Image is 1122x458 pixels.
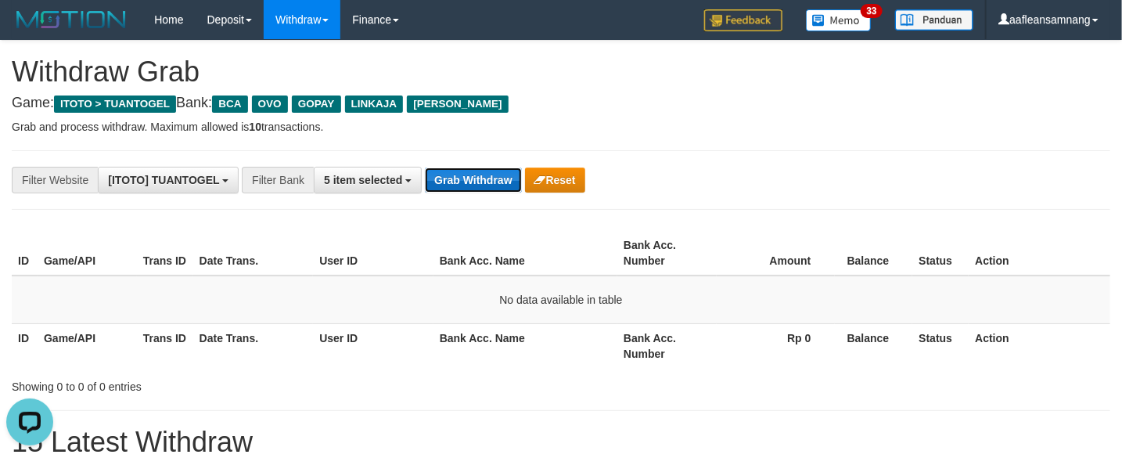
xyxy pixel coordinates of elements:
[324,174,402,186] span: 5 item selected
[12,323,38,368] th: ID
[137,323,193,368] th: Trans ID
[313,231,433,276] th: User ID
[433,231,617,276] th: Bank Acc. Name
[407,96,508,113] span: [PERSON_NAME]
[38,231,137,276] th: Game/API
[242,167,314,193] div: Filter Bank
[54,96,176,113] span: ITOTO > TUANTOGEL
[12,119,1110,135] p: Grab and process withdraw. Maximum allowed is transactions.
[835,323,913,368] th: Balance
[12,427,1110,458] h1: 15 Latest Withdraw
[98,167,239,193] button: [ITOTO] TUANTOGEL
[12,167,98,193] div: Filter Website
[193,231,314,276] th: Date Trans.
[717,323,835,368] th: Rp 0
[861,4,882,18] span: 33
[969,231,1110,276] th: Action
[895,9,973,31] img: panduan.png
[617,231,717,276] th: Bank Acc. Number
[314,167,422,193] button: 5 item selected
[912,323,969,368] th: Status
[912,231,969,276] th: Status
[12,231,38,276] th: ID
[12,8,131,31] img: MOTION_logo.png
[835,231,913,276] th: Balance
[292,96,341,113] span: GOPAY
[806,9,872,31] img: Button%20Memo.svg
[617,323,717,368] th: Bank Acc. Number
[252,96,288,113] span: OVO
[38,323,137,368] th: Game/API
[433,323,617,368] th: Bank Acc. Name
[969,323,1110,368] th: Action
[525,168,585,193] button: Reset
[425,168,521,193] button: Grab Withdraw
[345,96,404,113] span: LINKAJA
[12,276,1110,324] td: No data available in table
[717,231,835,276] th: Amount
[12,56,1110,88] h1: Withdraw Grab
[313,323,433,368] th: User ID
[12,96,1110,111] h4: Game: Bank:
[12,373,456,395] div: Showing 0 to 0 of 0 entries
[193,323,314,368] th: Date Trans.
[249,121,261,133] strong: 10
[137,231,193,276] th: Trans ID
[6,6,53,53] button: Open LiveChat chat widget
[108,174,219,186] span: [ITOTO] TUANTOGEL
[212,96,247,113] span: BCA
[704,9,782,31] img: Feedback.jpg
